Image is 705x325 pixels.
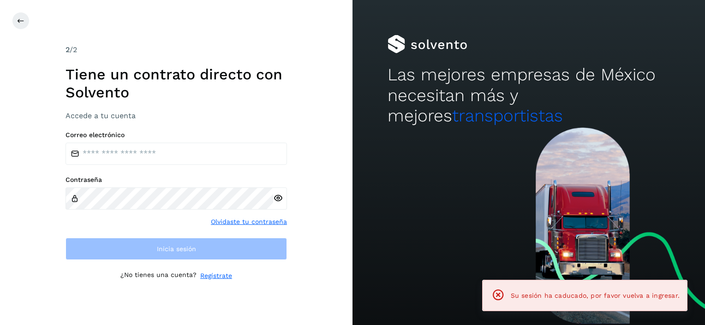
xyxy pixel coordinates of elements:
span: Inicia sesión [157,246,196,252]
span: Su sesión ha caducado, por favor vuelva a ingresar. [511,292,680,299]
label: Correo electrónico [66,131,287,139]
span: transportistas [452,106,563,126]
a: Olvidaste tu contraseña [211,217,287,227]
label: Contraseña [66,176,287,184]
button: Inicia sesión [66,238,287,260]
div: /2 [66,44,287,55]
h2: Las mejores empresas de México necesitan más y mejores [388,65,669,126]
span: 2 [66,45,70,54]
h3: Accede a tu cuenta [66,111,287,120]
h1: Tiene un contrato directo con Solvento [66,66,287,101]
a: Regístrate [200,271,232,281]
p: ¿No tienes una cuenta? [120,271,197,281]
